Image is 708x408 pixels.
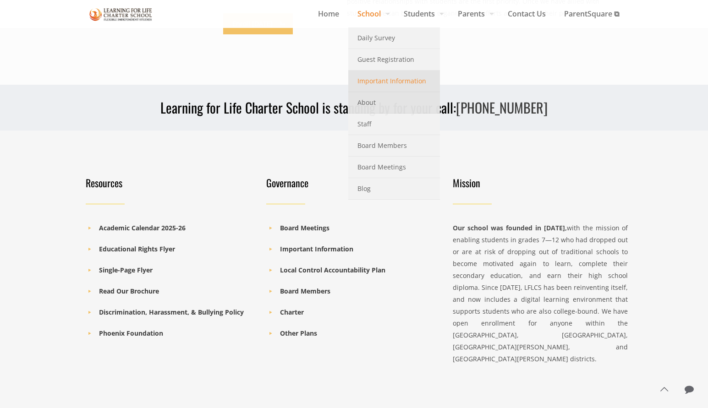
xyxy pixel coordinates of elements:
span: Parents [449,7,499,21]
span: Contact Us [499,7,555,21]
span: Home [309,7,348,21]
a: Board Meetings [280,223,329,232]
h3: Learning for Life Charter School is standing by for your call: [80,98,628,117]
a: Back to top icon [654,380,674,399]
a: Other Plans [280,329,317,337]
a: Daily Survey [348,27,440,49]
a: About [348,92,440,114]
span: ParentSquare ⧉ [555,7,628,21]
span: About [357,97,376,109]
a: Staff [348,114,440,135]
span: Blog [357,183,371,195]
span: Important Information [357,75,426,87]
span: Board Meetings [357,161,406,173]
span: Daily Survey [357,32,395,44]
a: [PHONE_NUMBER] [456,97,548,118]
strong: Our school was founded in [DATE], [453,223,567,232]
div: with the mission of enabling students in grades 7—12 who had dropped out or are at risk of droppi... [453,222,628,365]
h4: Mission [453,176,628,189]
a: Charter [280,308,304,316]
a: Read Our Brochure [99,287,159,295]
span: Students [395,7,449,21]
a: Important Information [348,71,440,92]
a: Board Meetings [348,157,440,178]
span: Board Members [357,140,407,152]
a: Local Control Accountability Plan [280,266,385,274]
h4: Resources [86,176,256,189]
a: Educational Rights Flyer [99,245,175,253]
a: Blog [348,178,440,200]
a: Academic Calendar 2025-26 [99,223,186,232]
a: Discrimination, Harassment, & Bullying Policy [99,308,244,316]
img: About [89,6,153,22]
a: Guest Registration [348,49,440,71]
a: Board Members [348,135,440,157]
a: Important Information [280,245,353,253]
a: Board Members [280,287,330,295]
h4: Governance [266,176,436,189]
span: Guest Registration [357,54,414,65]
a: Single-Page Flyer [99,266,153,274]
span: Staff [357,118,371,130]
span: School [348,7,395,21]
a: Phoenix Foundation [99,329,163,337]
